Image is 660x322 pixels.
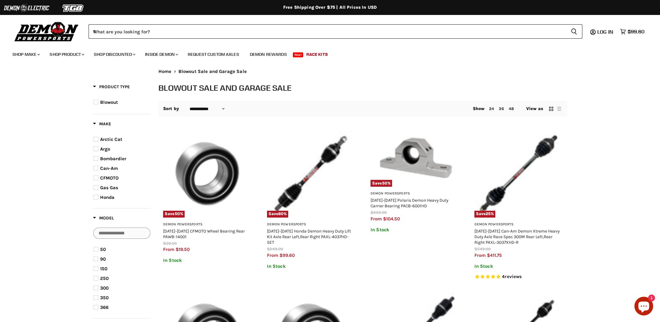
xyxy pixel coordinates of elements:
[474,228,560,245] a: [DATE]-[DATE] Can-Am Demon Xtreme Heavy Duty Axle Race Spec 300M Rear Left,Rear Right PAXL-3037XHD-R
[163,247,174,252] span: from
[502,274,522,279] span: 4 reviews
[89,48,139,61] a: Shop Discounted
[633,297,655,317] inbox-online-store-chat: Shopify online store chat
[93,215,114,221] span: Model
[556,106,562,112] button: list view
[487,252,502,258] span: $411.75
[80,5,580,10] div: Free Shipping Over $75 | All Prices In USD
[383,216,400,222] span: $104.50
[509,106,514,111] a: 48
[371,180,392,187] span: Save %
[100,156,126,161] span: Bombardier
[371,130,459,187] a: 2012-2025 Polaris Demon Heavy Duty Carrier Bearing PACB-6001HDSave50%
[293,52,303,57] span: New!
[100,175,119,181] span: CFMOTO
[473,106,485,111] span: Show
[474,211,496,218] span: Save %
[474,264,563,269] p: In Stock
[163,130,251,218] img: 2011-2022 CFMOTO Wheel Bearing Rear PAWB-14001
[279,252,295,258] span: $99.60
[163,106,179,111] label: Sort by
[267,130,355,218] img: 2014-2025 Honda Demon Heavy Duty Lift Kit Axle Rear Left,Rear Right PAXL-4037HD-5ET
[267,247,283,251] span: $249.00
[158,101,567,117] nav: Collection utilities
[100,166,118,171] span: Can-Am
[474,130,563,218] a: 2017-2024 Can-Am Demon Xtreme Heavy Duty Axle Race Spec 300M Rear Left,Rear Right PAXL-3037XHD-RS...
[175,211,180,216] span: 50
[89,24,566,39] input: When autocomplete results are available use up and down arrows to review and enter to select
[371,191,459,196] h3: Demon Powersports
[8,46,643,61] ul: Main menu
[45,48,88,61] a: Shop Product
[371,227,459,233] p: In Stock
[474,252,486,258] span: from
[267,211,289,218] span: Save %
[163,222,251,227] h3: Demon Powersports
[371,216,382,222] span: from
[474,130,563,218] img: 2017-2024 Can-Am Demon Xtreme Heavy Duty Axle Race Spec 300M Rear Left,Rear Right PAXL-3037XHD-R
[93,84,130,92] button: Filter by Product Type
[474,247,491,251] span: $549.00
[371,130,459,187] img: 2012-2025 Polaris Demon Heavy Duty Carrier Bearing PACB-6001HD
[50,2,97,14] img: TGB Logo 2
[267,222,355,227] h3: Demon Powersports
[617,27,648,36] a: $99.60
[100,256,106,262] span: 90
[597,29,613,35] span: Log in
[566,24,582,39] button: Search
[183,48,244,61] a: Request Custom Axles
[100,266,107,272] span: 150
[163,241,177,246] span: $39.00
[486,211,491,216] span: 25
[526,106,543,111] span: View as
[548,106,554,112] button: grid view
[267,130,355,218] a: 2014-2025 Honda Demon Heavy Duty Lift Kit Axle Rear Left,Rear Right PAXL-4037HD-5ETSave60%
[100,185,118,190] span: Gas Gas
[267,264,355,269] p: In Stock
[499,106,504,111] a: 36
[100,295,109,300] span: 350
[371,198,448,208] a: [DATE]-[DATE] Polaris Demon Heavy Duty Carrier Bearing PACB-6001HD
[628,29,644,35] span: $99.60
[278,211,284,216] span: 60
[93,228,150,239] input: Search Options
[474,274,563,280] span: Rated 5.0 out of 5 stars 4 reviews
[163,130,251,218] a: 2011-2022 CFMOTO Wheel Bearing Rear PAWB-14001Save50%
[489,106,494,111] a: 24
[93,121,111,129] button: Filter by Make
[245,48,292,61] a: Demon Rewards
[12,20,81,42] img: Demon Powersports
[89,24,582,39] form: Product
[382,181,387,185] span: 50
[163,228,245,239] a: [DATE]-[DATE] CFMOTO Wheel Bearing Rear PAWB-14001
[163,211,185,218] span: Save %
[267,252,278,258] span: from
[176,247,190,252] span: $19.50
[8,48,44,61] a: Shop Make
[371,210,387,215] span: $209.00
[93,215,114,223] button: Filter by Model
[178,69,247,74] span: Blowout Sale and Garage Sale
[158,69,567,74] nav: Breadcrumbs
[100,146,110,152] span: Argo
[302,48,332,61] a: Race Kits
[267,228,351,245] a: [DATE]-[DATE] Honda Demon Heavy Duty Lift Kit Axle Rear Left,Rear Right PAXL-4037HD-5ET
[3,2,50,14] img: Demon Electric Logo 2
[474,222,563,227] h3: Demon Powersports
[100,285,109,291] span: 300
[158,69,172,74] a: Home
[594,29,617,35] a: Log in
[158,83,567,93] h1: Blowout Sale and Garage Sale
[505,274,522,279] span: reviews
[100,99,118,105] span: Blowout
[100,305,109,310] span: 366
[100,247,106,252] span: 50
[100,195,114,200] span: Honda
[163,258,251,263] p: In Stock
[100,137,122,142] span: Arctic Cat
[140,48,182,61] a: Inside Demon
[100,276,109,281] span: 250
[93,121,111,127] span: Make
[93,84,130,89] span: Product Type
